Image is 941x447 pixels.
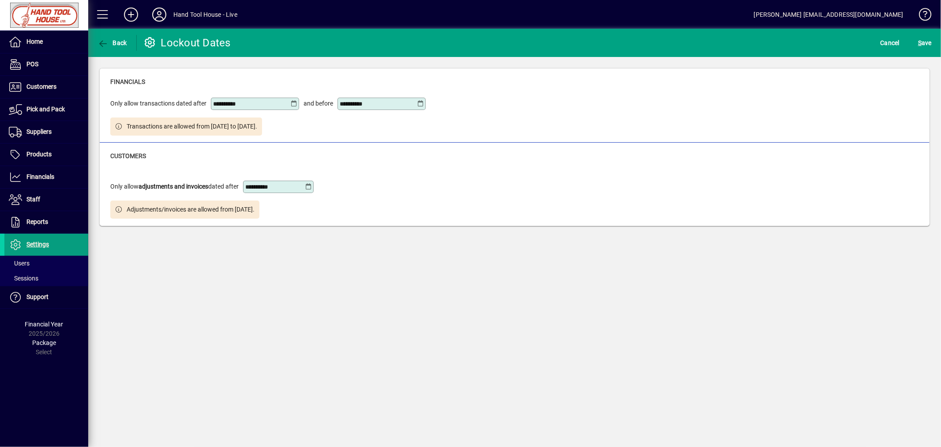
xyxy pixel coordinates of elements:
span: Adjustments/invoices are allowed from [DATE]. [127,205,255,214]
a: POS [4,53,88,76]
span: Home [26,38,43,45]
span: POS [26,61,38,68]
span: Users [9,260,30,267]
span: Only allow dated after [110,182,239,191]
button: Profile [145,7,173,23]
span: ave [918,36,932,50]
span: Pick and Pack [26,106,65,113]
button: Add [117,7,145,23]
button: Cancel [878,35,902,51]
span: Suppliers [26,128,52,135]
a: Home [4,31,88,53]
span: Reports [26,218,48,225]
a: Pick and Pack [4,98,88,121]
a: Financials [4,166,88,188]
span: Settings [26,241,49,248]
span: Transactions are allowed from [DATE] to [DATE]. [127,122,258,131]
b: adjustments and invoices [139,183,208,190]
span: Staff [26,196,40,203]
span: Customers [110,152,146,159]
a: Products [4,144,88,166]
span: Financials [110,78,145,85]
span: Sessions [9,275,38,282]
span: and before [304,99,333,108]
button: Save [916,35,934,51]
div: Hand Tool House - Live [173,8,237,22]
span: Products [26,151,52,158]
span: Package [32,339,56,346]
span: S [918,39,922,46]
a: Knowledge Base [912,2,930,30]
span: Financials [26,173,54,180]
button: Back [95,35,129,51]
span: Financial Year [25,321,64,328]
div: [PERSON_NAME] [EMAIL_ADDRESS][DOMAIN_NAME] [754,8,904,22]
a: Suppliers [4,121,88,143]
a: Sessions [4,271,88,286]
span: Support [26,293,49,300]
app-page-header-button: Back [88,35,137,51]
a: Reports [4,211,88,233]
span: Back [97,39,127,46]
a: Support [4,286,88,308]
a: Customers [4,76,88,98]
span: Only allow transactions dated after [110,99,206,108]
a: Staff [4,189,88,211]
span: Customers [26,83,56,90]
span: Cancel [881,36,900,50]
a: Users [4,256,88,271]
div: Lockout Dates [143,36,231,50]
